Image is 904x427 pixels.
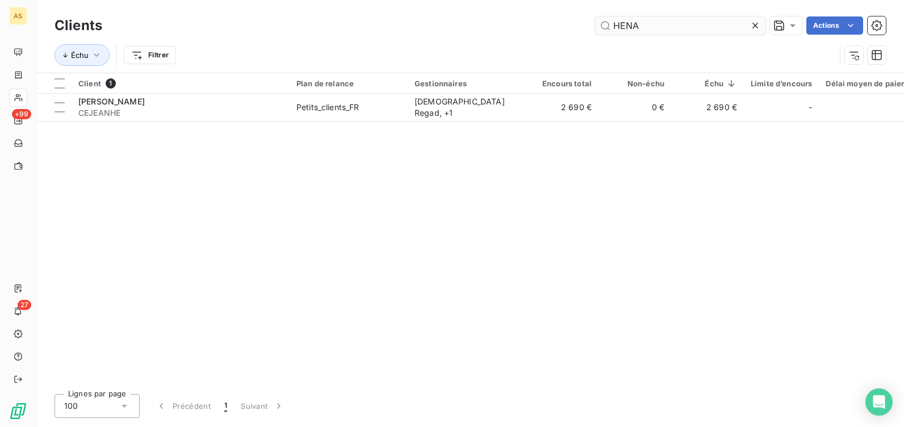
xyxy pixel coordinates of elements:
[678,79,737,88] div: Échu
[149,394,217,418] button: Précédent
[671,94,744,121] td: 2 690 €
[865,388,893,416] div: Open Intercom Messenger
[595,16,765,35] input: Rechercher
[78,97,145,106] span: [PERSON_NAME]
[55,15,102,36] h3: Clients
[599,94,671,121] td: 0 €
[415,96,519,119] div: [DEMOGRAPHIC_DATA] Regad , + 1
[806,16,863,35] button: Actions
[296,79,401,88] div: Plan de relance
[533,79,592,88] div: Encours total
[12,109,31,119] span: +99
[526,94,599,121] td: 2 690 €
[809,102,812,113] span: -
[124,46,176,64] button: Filtrer
[296,102,359,113] div: Petits_clients_FR
[106,78,116,89] span: 1
[78,79,101,88] span: Client
[217,394,234,418] button: 1
[415,79,519,88] div: Gestionnaires
[751,79,812,88] div: Limite d’encours
[64,400,78,412] span: 100
[71,51,89,60] span: Échu
[234,394,291,418] button: Suivant
[605,79,664,88] div: Non-échu
[9,7,27,25] div: AS
[18,300,31,310] span: 27
[78,107,283,119] span: CEJEANHE
[9,402,27,420] img: Logo LeanPay
[55,44,110,66] button: Échu
[224,400,227,412] span: 1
